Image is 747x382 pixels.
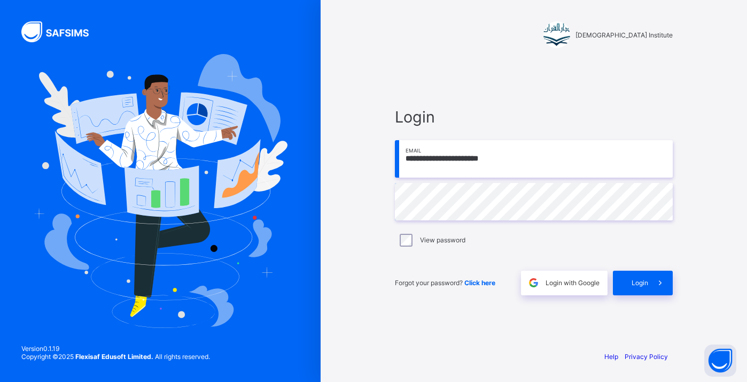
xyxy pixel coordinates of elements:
img: SAFSIMS Logo [21,21,102,42]
label: View password [420,236,465,244]
span: Version 0.1.19 [21,345,210,353]
strong: Flexisaf Edusoft Limited. [75,353,153,361]
a: Help [604,353,618,361]
span: Login [395,108,673,126]
span: Login [632,279,648,287]
span: [DEMOGRAPHIC_DATA] Institute [575,31,673,39]
img: google.396cfc9801f0270233282035f929180a.svg [527,277,540,289]
a: Click here [464,279,495,287]
button: Open asap [704,345,736,377]
span: Login with Google [546,279,600,287]
img: Hero Image [33,54,287,328]
span: Copyright © 2025 All rights reserved. [21,353,210,361]
span: Forgot your password? [395,279,495,287]
a: Privacy Policy [625,353,668,361]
